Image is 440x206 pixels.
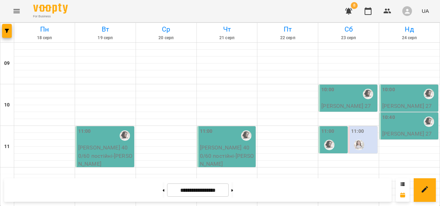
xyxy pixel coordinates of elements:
label: 10:00 [382,86,395,94]
span: UA [422,7,429,15]
h6: 09 [4,60,10,67]
label: 10:00 [321,86,334,94]
span: 8 [351,2,358,9]
label: 11:00 [321,128,334,135]
h6: 21 серп [198,35,256,41]
h6: Вт [76,24,135,35]
img: Аліна [120,130,130,141]
label: 10:40 [382,114,395,121]
button: UA [419,5,432,17]
p: [PERSON_NAME] 400/60 постійні - [PERSON_NAME] [78,144,133,168]
img: Аліна [424,117,434,127]
h6: Пт [258,24,317,35]
h6: Нд [380,24,439,35]
p: [PERSON_NAME] 270/40 постійні - [PERSON_NAME] [382,102,437,127]
h6: 10 [4,101,10,109]
label: 11:00 [351,128,364,135]
h6: Пн [15,24,74,35]
button: Menu [8,3,25,19]
h6: Чт [198,24,256,35]
h6: 24 серп [380,35,439,41]
img: Voopty Logo [33,3,68,14]
label: 11:00 [78,128,91,135]
p: [PERSON_NAME] 270/40 постійні - [PERSON_NAME] [321,102,376,127]
h6: Ср [137,24,195,35]
img: Аліна [424,89,434,99]
span: For Business [33,14,68,19]
h6: Сб [319,24,378,35]
p: [PERSON_NAME] 400/60 постійні - [PERSON_NAME] [200,144,255,168]
h6: 19 серп [76,35,135,41]
h6: 18 серп [15,35,74,41]
h6: 23 серп [319,35,378,41]
p: [PERSON_NAME] 250\40 - [PERSON_NAME] [351,153,376,194]
img: Наталя [354,140,364,150]
label: 11:00 [200,128,213,135]
p: [PERSON_NAME] 270/40 постійні - [PERSON_NAME] [321,153,346,202]
img: Аліна [241,130,251,141]
img: Аліна [324,140,334,150]
h6: 11 [4,143,10,151]
img: Аліна [363,89,373,99]
h6: 22 серп [258,35,317,41]
p: [PERSON_NAME] 270/40 постійні - [PERSON_NAME] [382,130,437,154]
h6: 20 серп [137,35,195,41]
